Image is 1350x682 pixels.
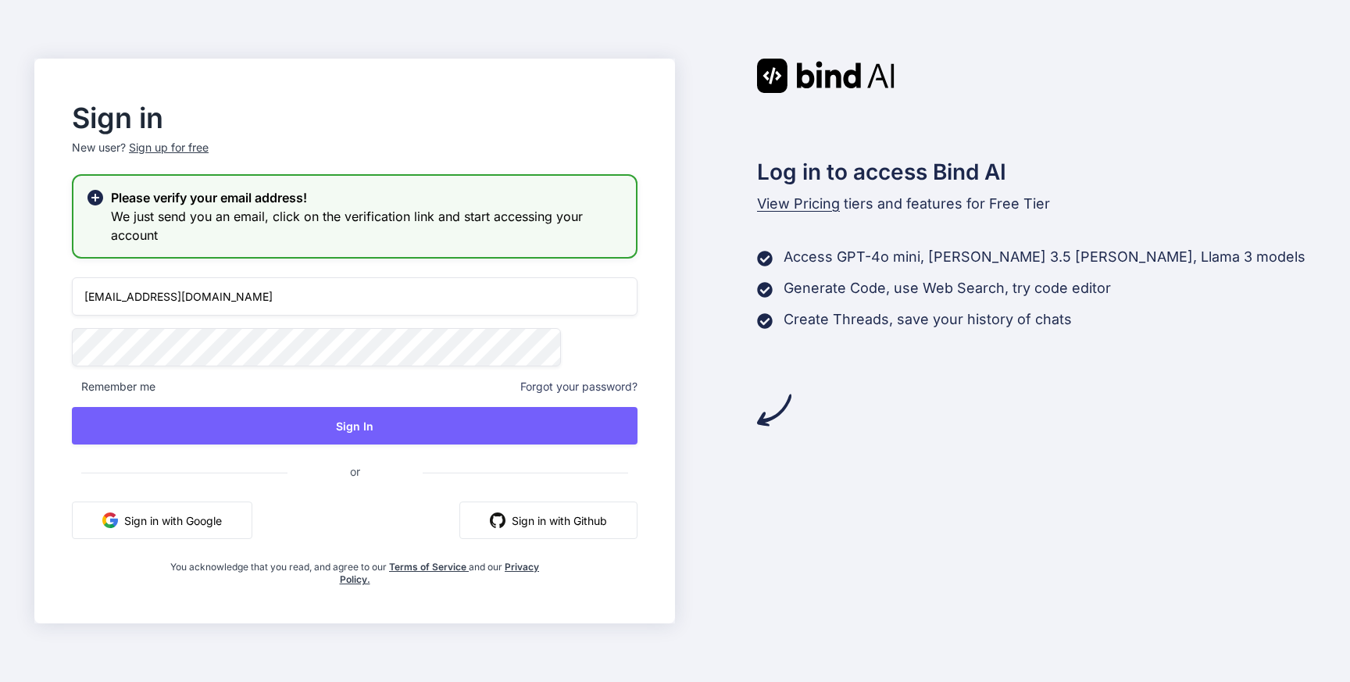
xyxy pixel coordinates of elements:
button: Sign In [72,407,637,445]
img: google [102,512,118,528]
img: github [490,512,505,528]
h3: We just send you an email, click on the verification link and start accessing your account [111,207,623,245]
span: Forgot your password? [520,379,637,395]
span: View Pricing [757,195,840,212]
p: Generate Code, use Web Search, try code editor [784,277,1111,299]
div: Sign up for free [129,140,209,155]
p: Access GPT-4o mini, [PERSON_NAME] 3.5 [PERSON_NAME], Llama 3 models [784,246,1305,268]
a: Privacy Policy. [340,561,540,585]
a: Terms of Service [389,561,469,573]
input: Login or Email [72,277,637,316]
button: Sign in with Google [72,502,252,539]
div: You acknowledge that you read, and agree to our and our [166,552,544,586]
img: Bind AI logo [757,59,895,93]
h2: Sign in [72,105,637,130]
p: New user? [72,140,637,174]
img: arrow [757,393,791,427]
button: Sign in with Github [459,502,637,539]
span: Remember me [72,379,155,395]
h2: Log in to access Bind AI [757,155,1316,188]
span: or [287,452,423,491]
h2: Please verify your email address! [111,188,623,207]
p: Create Threads, save your history of chats [784,309,1072,330]
p: tiers and features for Free Tier [757,193,1316,215]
